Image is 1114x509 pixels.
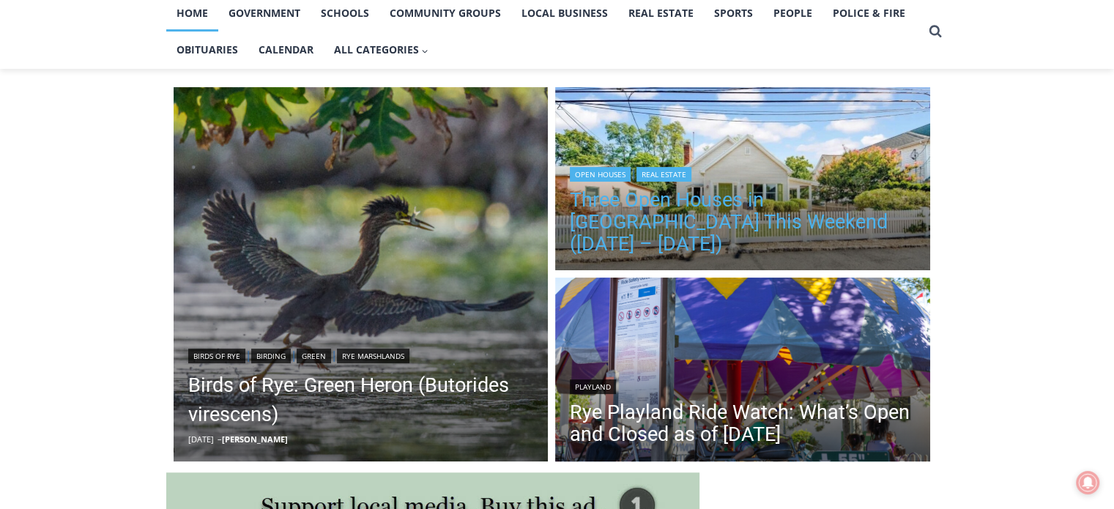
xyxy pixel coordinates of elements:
div: "...watching a master [PERSON_NAME] chef prepare an omakase meal is fascinating dinner theater an... [151,92,215,175]
img: (PHOTO: The Motorcycle Jump ride in the Kiddyland section of Rye Playland. File photo 2024. Credi... [555,278,930,465]
a: Rye Marshlands [337,349,409,363]
a: Playland [570,379,616,394]
a: Read More Rye Playland Ride Watch: What’s Open and Closed as of Thursday, August 14, 2025 [555,278,930,465]
h4: Book [PERSON_NAME]'s Good Humor for Your Event [446,15,510,56]
div: No Generators on Trucks so No Noise or Pollution [96,26,362,40]
time: [DATE] [188,434,214,445]
a: Green [297,349,331,363]
span: – [218,434,222,445]
a: Birds of Rye: Green Heron (Butorides virescens) [188,371,534,429]
div: | | | [188,346,534,363]
a: Birds of Rye [188,349,245,363]
div: "We would have speakers with experience in local journalism speak to us about their experiences a... [370,1,692,142]
a: Birding [251,349,291,363]
button: View Search Form [922,18,948,45]
a: Three Open Houses in [GEOGRAPHIC_DATA] This Weekend ([DATE] – [DATE]) [570,189,916,255]
div: | [570,164,916,182]
a: [PERSON_NAME] [222,434,288,445]
a: Open Houses [570,167,631,182]
a: Book [PERSON_NAME]'s Good Humor for Your Event [435,4,529,67]
a: Read More Three Open Houses in Rye This Weekend (August 16 – 17) [555,87,930,275]
a: Rye Playland Ride Watch: What’s Open and Closed as of [DATE] [570,401,916,445]
img: 32 Ridgeland Terrace, Rye [555,87,930,275]
span: Open Tues. - Sun. [PHONE_NUMBER] [4,151,144,207]
a: Calendar [248,31,324,68]
a: Open Tues. - Sun. [PHONE_NUMBER] [1,147,147,182]
button: Child menu of All Categories [324,31,439,68]
a: Read More Birds of Rye: Green Heron (Butorides virescens) [174,87,549,462]
a: Real Estate [636,167,691,182]
a: Obituaries [166,31,248,68]
span: Intern @ [DOMAIN_NAME] [383,146,679,179]
img: (PHOTO: Green Heron (Butorides virescens) at the Marshlands Conservancy in Rye, New York. Credit:... [174,87,549,462]
a: Intern @ [DOMAIN_NAME] [352,142,710,182]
